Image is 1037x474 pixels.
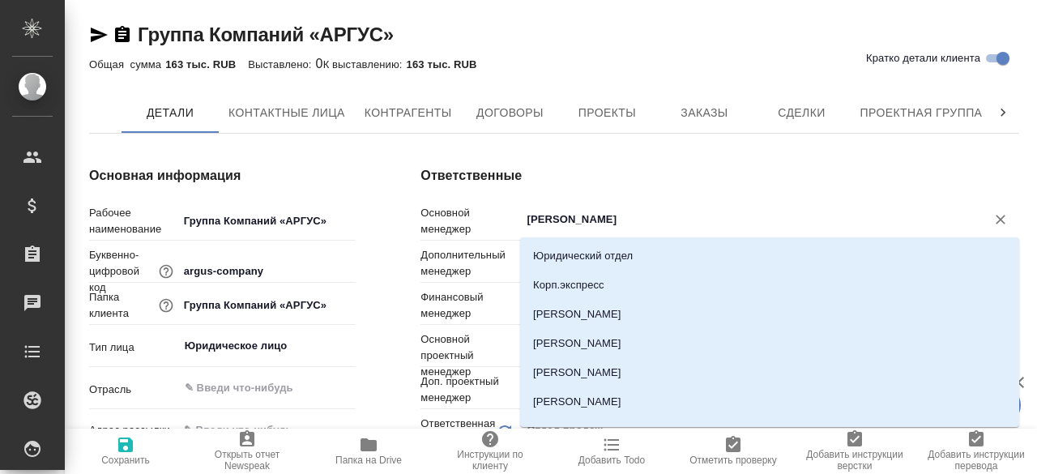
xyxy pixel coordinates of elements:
span: Договоры [471,103,548,123]
p: Основной менеджер [420,205,520,237]
button: Открыть отчет Newspeak [186,429,308,474]
span: Детали [131,103,209,123]
p: Доп. проектный менеджер [420,374,520,406]
span: Папка на Drive [335,455,402,466]
button: Добавить Todo [551,429,672,474]
p: Отрасль [89,382,178,398]
p: Финансовый менеджер [420,289,520,322]
h4: Основная информация [89,166,356,186]
button: Open [347,344,350,348]
button: Инструкции по клиенту [429,429,551,474]
input: ✎ Введи что-нибудь [178,209,356,233]
p: Основной проектный менеджер [420,331,520,380]
p: Ответственная команда [420,416,495,448]
input: ✎ Введи что-нибудь [183,378,297,398]
p: Выставлено: [248,58,315,70]
span: Проекты [568,103,646,123]
h4: Ответственные [420,166,1019,186]
button: Папка на Drive [308,429,429,474]
li: [PERSON_NAME] [520,329,1019,358]
button: Отметить проверку [672,429,794,474]
span: Кратко детали клиента [866,50,980,66]
button: Очистить [989,208,1012,231]
p: Рабочее наименование [89,205,178,237]
div: 0 [89,54,1019,74]
p: Папка клиента [89,289,156,322]
button: Close [1010,218,1014,221]
span: Заказы [665,103,743,123]
button: Нужен для формирования номера заказа/сделки [156,261,177,282]
p: Буквенно-цифровой код [89,247,156,296]
button: Open [347,386,350,390]
input: ✎ Введи что-нибудь [178,293,356,317]
button: Сохранить [65,429,186,474]
button: Скопировать ссылку [113,25,132,45]
p: Тип лица [89,339,178,356]
span: Открыть отчет Newspeak [196,449,298,472]
li: [PERSON_NAME] [520,387,1019,416]
p: Адрес рассылки [89,422,178,438]
span: Сохранить [101,455,150,466]
span: Инструкции по клиенту [439,449,541,472]
li: [PERSON_NAME] [520,358,1019,387]
button: Добавить инструкции перевода [915,429,1037,474]
p: 163 тыс. RUB [165,58,248,70]
p: Дополнительный менеджер [420,247,520,280]
button: Добавить инструкции верстки [794,429,915,474]
span: Добавить инструкции верстки [804,449,906,472]
li: Юридический отдел [520,241,1019,271]
p: 163 тыс. RUB [407,58,489,70]
li: Корп.экспресс [520,271,1019,300]
span: Добавить инструкции перевода [925,449,1027,472]
span: Контактные лица [228,103,345,123]
button: Скопировать ссылку для ЯМессенджера [89,25,109,45]
span: Добавить Todo [578,455,645,466]
li: [PERSON_NAME] [520,416,1019,446]
span: Проектная группа [860,103,982,123]
p: К выставлению: [323,58,407,70]
span: Отметить проверку [689,455,776,466]
li: [PERSON_NAME] [520,300,1019,329]
p: Общая сумма [89,58,165,70]
span: Контрагенты [365,103,452,123]
a: Группа Компаний «АРГУС» [138,23,394,45]
span: Сделки [762,103,840,123]
input: ✎ Введи что-нибудь [178,259,356,283]
button: Название для папки на drive. Если его не заполнить, мы не сможем создать папку для клиента [156,295,177,316]
input: ✎ Введи что-нибудь [178,418,356,442]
